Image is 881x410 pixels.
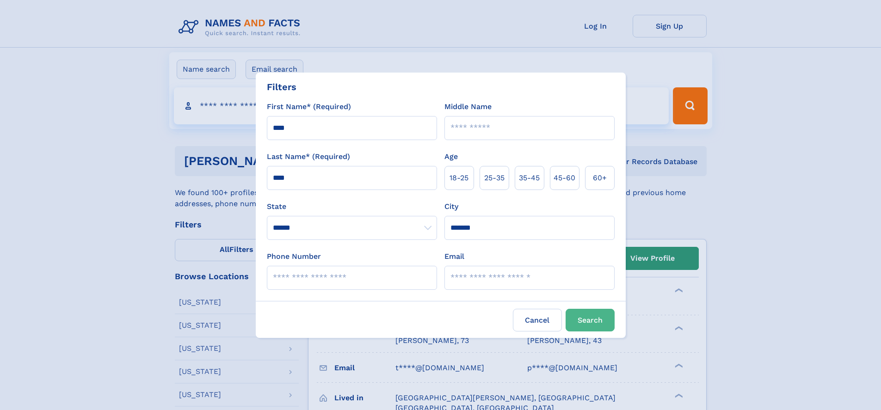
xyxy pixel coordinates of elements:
label: First Name* (Required) [267,101,351,112]
span: 45‑60 [554,172,575,184]
span: 60+ [593,172,607,184]
label: City [444,201,458,212]
label: Middle Name [444,101,492,112]
label: Phone Number [267,251,321,262]
span: 35‑45 [519,172,540,184]
button: Search [566,309,615,331]
label: Last Name* (Required) [267,151,350,162]
label: Email [444,251,464,262]
label: State [267,201,437,212]
div: Filters [267,80,296,94]
span: 18‑25 [450,172,468,184]
label: Cancel [513,309,562,331]
label: Age [444,151,458,162]
span: 25‑35 [484,172,505,184]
